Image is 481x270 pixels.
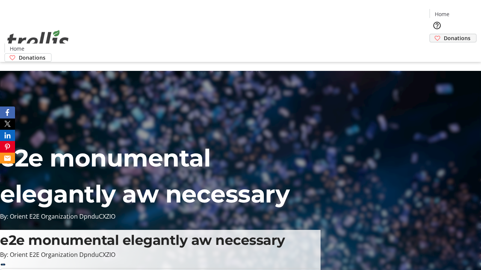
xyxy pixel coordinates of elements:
a: Home [5,45,29,52]
a: Donations [5,53,51,62]
button: Help [430,18,445,33]
img: Orient E2E Organization DpnduCXZIO's Logo [5,22,71,59]
a: Home [430,10,454,18]
span: Donations [444,34,470,42]
span: Home [435,10,449,18]
a: Donations [430,34,476,42]
button: Cart [430,42,445,57]
span: Donations [19,54,45,61]
span: Home [10,45,24,52]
